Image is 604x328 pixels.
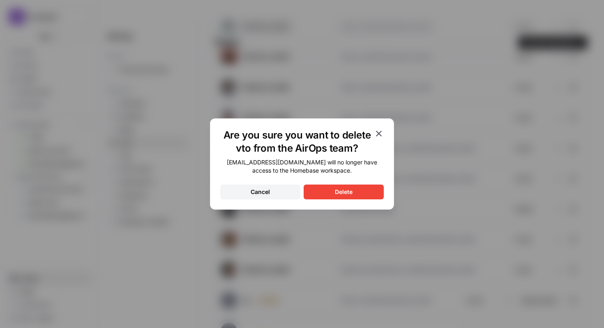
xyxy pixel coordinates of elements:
div: Cancel [251,188,270,196]
h1: Are you sure you want to delete vto from the AirOps team? [220,129,374,155]
button: Delete [304,185,384,199]
div: [EMAIL_ADDRESS][DOMAIN_NAME] will no longer have access to the Homebase workspace. [220,158,384,175]
div: Delete [335,188,353,196]
button: Cancel [220,185,300,199]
